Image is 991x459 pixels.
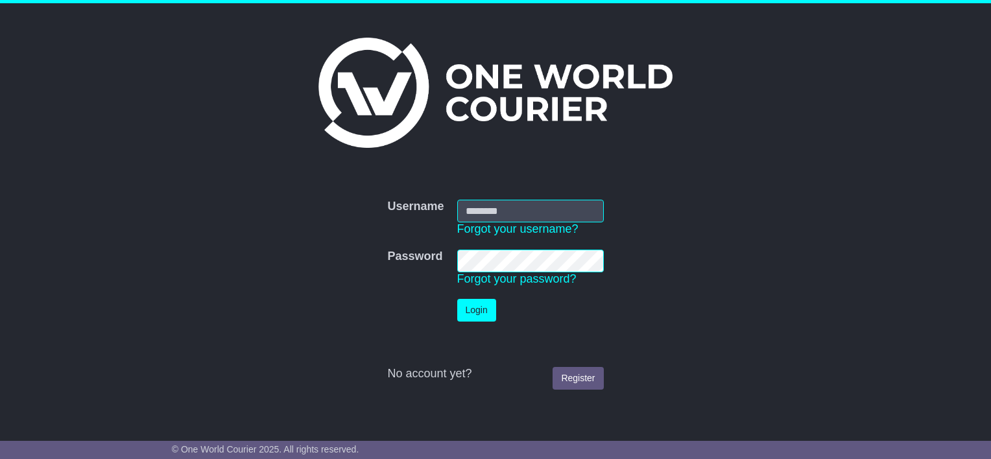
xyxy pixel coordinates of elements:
[318,38,673,148] img: One World
[387,200,444,214] label: Username
[457,222,579,235] a: Forgot your username?
[387,367,603,381] div: No account yet?
[553,367,603,390] a: Register
[457,299,496,322] button: Login
[172,444,359,454] span: © One World Courier 2025. All rights reserved.
[387,250,442,264] label: Password
[457,272,577,285] a: Forgot your password?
